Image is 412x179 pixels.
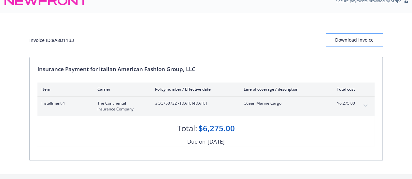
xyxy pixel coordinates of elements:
div: Insurance Payment for Italian American Fashion Group, LLC [37,65,375,73]
div: Download Invoice [326,34,383,46]
span: Ocean Marine Cargo [244,100,320,106]
div: $6,275.00 [198,123,235,134]
div: Carrier [97,86,145,92]
div: Total cost [331,86,355,92]
span: The Continental Insurance Company [97,100,145,112]
div: [DATE] [207,137,225,146]
span: Installment 4 [41,100,87,106]
div: Policy number / Effective date [155,86,233,92]
span: $6,275.00 [331,100,355,106]
div: Line of coverage / description [244,86,320,92]
button: Download Invoice [326,33,383,46]
div: Due on [187,137,206,146]
div: Installment 4The Continental Insurance Company#OC750732 - [DATE]-[DATE]Ocean Marine Cargo$6,275.0... [37,96,375,116]
div: Total: [177,123,197,134]
span: #OC750732 - [DATE]-[DATE] [155,100,233,106]
div: Invoice ID: 8A8D11B3 [29,37,74,44]
button: expand content [360,100,371,111]
div: Item [41,86,87,92]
